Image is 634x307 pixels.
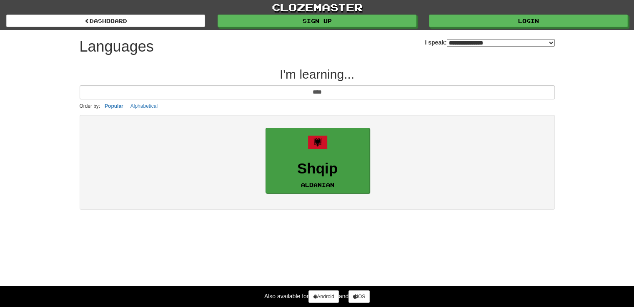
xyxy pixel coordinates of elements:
[429,15,628,27] a: Login
[80,103,100,109] small: Order by:
[218,15,416,27] a: Sign up
[308,290,338,303] a: Android
[80,67,555,81] h2: I'm learning...
[80,38,154,55] h1: Languages
[102,102,126,111] button: Popular
[6,15,205,27] a: dashboard
[128,102,160,111] button: Alphabetical
[270,161,365,177] h3: Shqip
[425,38,554,47] label: I speak:
[266,128,370,194] a: ShqipAlbanian
[348,290,370,303] a: iOS
[447,39,555,47] select: I speak:
[301,182,334,188] small: Albanian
